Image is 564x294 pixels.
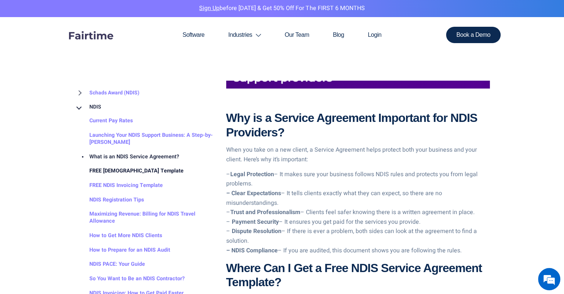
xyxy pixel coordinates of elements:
[122,4,139,22] div: Minimize live chat window
[75,207,215,229] a: Maximizing Revenue: Billing for NDIS Travel Allowance
[75,129,215,150] a: Launching Your NDIS Support Business: A Step-by-[PERSON_NAME]
[75,272,185,287] a: So You Want to Be an NDIS Contractor?
[75,100,101,114] a: NDIS
[199,4,220,13] a: Sign Up
[75,258,145,272] a: NDIS PACE: Your Guide
[226,170,490,255] p: – – It makes sure your business follows NDIS rules and protects you from legal problems. – It tel...
[226,111,478,139] b: Why is a Service Agreement Important for NDIS Providers?
[75,243,170,258] a: How to Prepare for an NDIS Audit
[171,17,216,53] a: Software
[226,246,278,255] b: – NDIS Compliance
[43,94,102,169] span: We're online!
[232,227,281,236] b: Dispute Resolution
[230,170,274,179] b: Legal Protection
[75,150,179,164] a: What is an NDIS Service Agreement?
[39,42,125,51] div: Chat with us now
[75,114,133,129] a: Current Pay Rates
[230,208,300,217] b: Trust and Professionalism
[226,261,482,289] b: Where Can I Get a Free NDIS Service Agreement Template?
[446,27,501,43] a: Book a Demo
[75,164,184,179] a: FREE [DEMOGRAPHIC_DATA] Template
[4,203,141,229] textarea: Type your message and hit 'Enter'
[75,86,139,100] a: Schads Award (NDIS)
[6,4,558,13] p: before [DATE] & Get 50% Off for the FIRST 6 MONTHS
[216,17,273,53] a: Industries
[226,145,490,164] p: When you take on a new client, a Service Agreement helps protect both your business and your clie...
[232,217,279,226] b: Payment Security
[356,17,393,53] a: Login
[321,17,356,53] a: Blog
[75,229,162,243] a: How to Get More NDIS Clients
[456,32,491,38] span: Book a Demo
[273,17,321,53] a: Our Team
[75,179,163,193] a: FREE NDIS Invoicing Template
[226,189,281,198] b: – Clear Expectations
[75,193,144,207] a: NDIS Registration Tips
